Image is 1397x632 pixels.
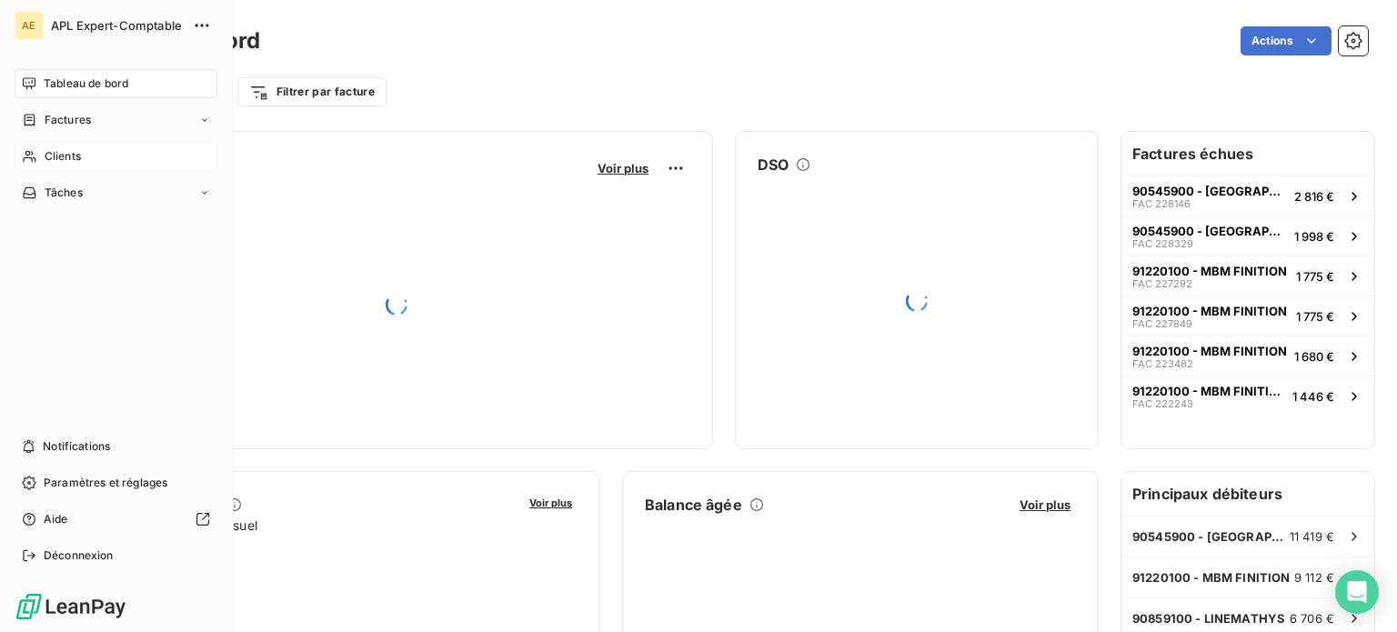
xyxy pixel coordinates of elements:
span: 1 680 € [1294,349,1334,364]
span: 91220100 - MBM FINITION [1132,570,1290,585]
span: 1 775 € [1296,269,1334,284]
span: FAC 222243 [1132,398,1193,409]
h6: Principaux débiteurs [1121,472,1374,516]
button: Filtrer par facture [237,77,387,106]
span: FAC 228146 [1132,198,1191,209]
span: FAC 228329 [1132,238,1193,249]
span: 90545900 - [GEOGRAPHIC_DATA][PERSON_NAME] [1132,529,1290,544]
span: FAC 227292 [1132,278,1192,289]
span: FAC 227849 [1132,318,1192,329]
span: Notifications [43,438,110,455]
span: 9 112 € [1294,570,1334,585]
button: 90545900 - [GEOGRAPHIC_DATA][PERSON_NAME]FAC 2281462 816 € [1121,176,1374,216]
button: Voir plus [524,494,578,510]
img: Logo LeanPay [15,592,127,621]
span: FAC 223482 [1132,358,1193,369]
span: 91220100 - MBM FINITION [1132,344,1287,358]
span: 90545900 - [GEOGRAPHIC_DATA][PERSON_NAME] [1132,184,1287,198]
span: Voir plus [598,161,648,176]
span: APL Expert-Comptable [51,18,182,33]
div: AE [15,11,44,40]
span: Déconnexion [44,547,114,564]
span: 91220100 - MBM FINITION [1132,264,1287,278]
span: 6 706 € [1290,611,1334,626]
div: Open Intercom Messenger [1335,570,1379,614]
button: 91220100 - MBM FINITIONFAC 2234821 680 € [1121,336,1374,376]
span: Tâches [45,185,83,201]
span: 2 816 € [1294,189,1334,204]
span: Factures [45,112,91,128]
span: 91220100 - MBM FINITION [1132,384,1285,398]
span: Voir plus [529,497,572,509]
span: Chiffre d'affaires mensuel [103,516,517,535]
button: 91220100 - MBM FINITIONFAC 2222431 446 € [1121,376,1374,416]
span: 1 775 € [1296,309,1334,324]
span: 1 998 € [1294,229,1334,244]
h6: DSO [758,154,789,176]
span: 11 419 € [1290,529,1334,544]
span: Aide [44,511,68,527]
span: Voir plus [1020,497,1070,512]
button: 91220100 - MBM FINITIONFAC 2272921 775 € [1121,256,1374,296]
span: 90545900 - [GEOGRAPHIC_DATA][PERSON_NAME] [1132,224,1287,238]
button: 90545900 - [GEOGRAPHIC_DATA][PERSON_NAME]FAC 2283291 998 € [1121,216,1374,256]
span: Paramètres et réglages [44,475,167,491]
span: Tableau de bord [44,75,128,92]
span: Clients [45,148,81,165]
a: Aide [15,505,217,534]
span: 91220100 - MBM FINITION [1132,304,1287,318]
h6: Factures échues [1121,132,1374,176]
button: Actions [1241,26,1332,55]
span: 90859100 - LINEMATHYS [1132,611,1285,626]
button: Voir plus [1014,497,1076,513]
span: 1 446 € [1292,389,1334,404]
h6: Balance âgée [645,494,742,516]
button: 91220100 - MBM FINITIONFAC 2278491 775 € [1121,296,1374,336]
button: Voir plus [592,160,654,176]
